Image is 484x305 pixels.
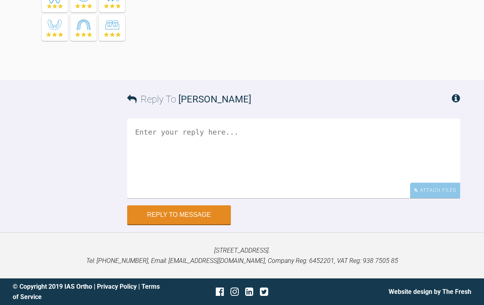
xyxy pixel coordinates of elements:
div: Attach Files [410,183,460,198]
button: Reply to Message [127,205,231,224]
h3: Reply To [127,92,251,107]
a: Privacy Policy [97,283,137,290]
div: © Copyright 2019 IAS Ortho | | [13,282,166,302]
a: Terms of Service [13,283,160,301]
a: Website design by The Fresh [389,288,471,295]
span: [PERSON_NAME] [178,94,251,105]
p: [STREET_ADDRESS]. Tel: [PHONE_NUMBER], Email: [EMAIL_ADDRESS][DOMAIN_NAME], Company Reg: 6452201,... [13,245,471,266]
